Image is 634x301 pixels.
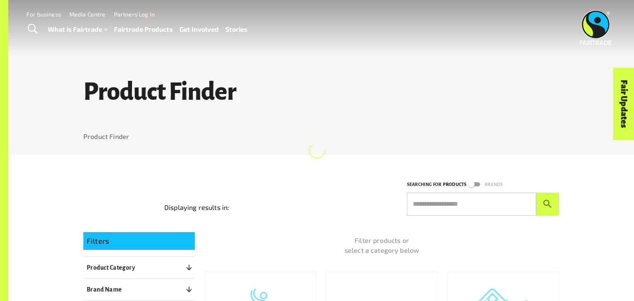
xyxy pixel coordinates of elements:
[114,11,155,18] a: Partners Log In
[83,260,195,275] button: Product Category
[87,263,135,273] p: Product Category
[83,132,129,140] a: Product Finder
[164,202,229,212] p: Displaying results in:
[83,282,195,297] button: Brand Name
[485,181,503,188] p: Brands
[69,11,106,18] a: Media Centre
[22,19,43,40] a: Toggle Search
[48,24,107,35] a: What is Fairtrade
[83,79,559,105] h1: Product Finder
[443,181,466,188] p: Products
[225,24,248,35] a: Stories
[180,24,219,35] a: Get Involved
[87,235,192,247] p: Filters
[407,181,441,188] p: Searching for
[580,10,612,45] img: Fairtrade Australia New Zealand logo
[87,285,122,294] p: Brand Name
[114,24,173,35] a: Fairtrade Products
[26,11,61,18] a: For business
[205,235,559,255] p: Filter products or select a category below
[83,132,559,141] nav: breadcrumb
